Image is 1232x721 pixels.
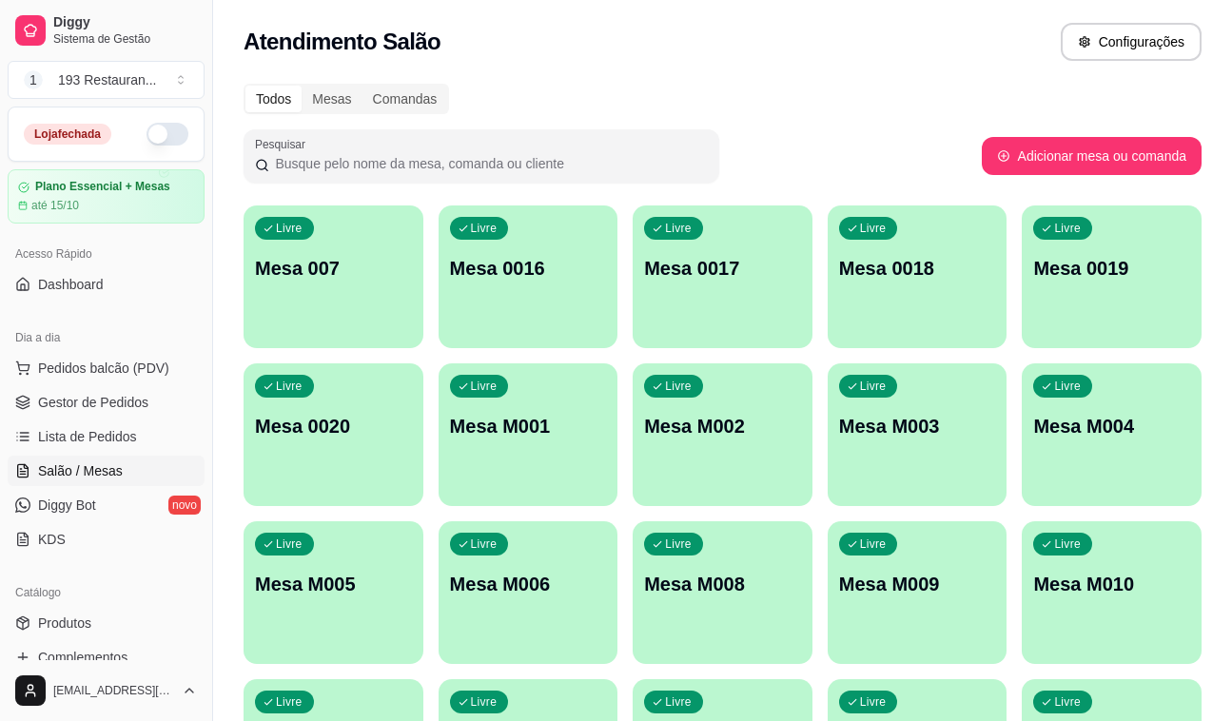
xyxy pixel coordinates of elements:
p: Mesa M009 [839,571,996,597]
button: Pedidos balcão (PDV) [8,353,205,383]
span: Dashboard [38,275,104,294]
a: Plano Essencial + Mesasaté 15/10 [8,169,205,224]
button: LivreMesa M008 [633,521,812,664]
p: Livre [665,536,692,552]
h2: Atendimento Salão [244,27,440,57]
button: LivreMesa M003 [828,363,1007,506]
article: até 15/10 [31,198,79,213]
p: Livre [471,379,498,394]
p: Livre [860,221,887,236]
span: KDS [38,530,66,549]
a: Diggy Botnovo [8,490,205,520]
button: Alterar Status [147,123,188,146]
div: Todos [245,86,302,112]
p: Mesa 0016 [450,255,607,282]
label: Pesquisar [255,136,312,152]
button: LivreMesa 007 [244,205,423,348]
div: Dia a dia [8,322,205,353]
p: Livre [471,536,498,552]
p: Mesa M008 [644,571,801,597]
p: Livre [665,221,692,236]
button: LivreMesa 0020 [244,363,423,506]
a: Lista de Pedidos [8,421,205,452]
button: LivreMesa M009 [828,521,1007,664]
p: Mesa M010 [1033,571,1190,597]
button: [EMAIL_ADDRESS][DOMAIN_NAME] [8,668,205,713]
p: Mesa 0019 [1033,255,1190,282]
span: Gestor de Pedidos [38,393,148,412]
p: Mesa M006 [450,571,607,597]
span: Lista de Pedidos [38,427,137,446]
p: Livre [860,536,887,552]
button: LivreMesa 0019 [1022,205,1202,348]
a: DiggySistema de Gestão [8,8,205,53]
input: Pesquisar [269,154,708,173]
button: LivreMesa M006 [439,521,618,664]
button: LivreMesa M001 [439,363,618,506]
button: LivreMesa 0017 [633,205,812,348]
p: Livre [471,221,498,236]
p: Livre [276,379,303,394]
div: Acesso Rápido [8,239,205,269]
span: Sistema de Gestão [53,31,197,47]
button: LivreMesa M010 [1022,521,1202,664]
p: Livre [276,536,303,552]
p: Mesa M003 [839,413,996,439]
button: LivreMesa M004 [1022,363,1202,506]
p: Livre [665,694,692,710]
a: KDS [8,524,205,555]
p: Livre [1054,221,1081,236]
span: Produtos [38,614,91,633]
span: Diggy [53,14,197,31]
article: Plano Essencial + Mesas [35,180,170,194]
a: Complementos [8,642,205,672]
p: Mesa M002 [644,413,801,439]
p: Livre [276,221,303,236]
p: Mesa 0017 [644,255,801,282]
button: Configurações [1061,23,1202,61]
p: Livre [1054,694,1081,710]
p: Livre [665,379,692,394]
p: Mesa M004 [1033,413,1190,439]
div: Loja fechada [24,124,111,145]
p: Livre [471,694,498,710]
a: Gestor de Pedidos [8,387,205,418]
p: Mesa 0020 [255,413,412,439]
p: Mesa M005 [255,571,412,597]
div: Comandas [362,86,448,112]
p: Livre [1054,379,1081,394]
p: Mesa 0018 [839,255,996,282]
p: Mesa 007 [255,255,412,282]
span: Diggy Bot [38,496,96,515]
p: Livre [1054,536,1081,552]
a: Dashboard [8,269,205,300]
span: Pedidos balcão (PDV) [38,359,169,378]
button: LivreMesa M005 [244,521,423,664]
span: 1 [24,70,43,89]
a: Produtos [8,608,205,638]
span: Salão / Mesas [38,461,123,480]
div: Catálogo [8,577,205,608]
button: LivreMesa 0016 [439,205,618,348]
div: 193 Restauran ... [58,70,157,89]
span: [EMAIL_ADDRESS][DOMAIN_NAME] [53,683,174,698]
span: Complementos [38,648,127,667]
p: Livre [860,694,887,710]
button: Adicionar mesa ou comanda [982,137,1202,175]
a: Salão / Mesas [8,456,205,486]
button: LivreMesa 0018 [828,205,1007,348]
button: LivreMesa M002 [633,363,812,506]
p: Livre [860,379,887,394]
p: Mesa M001 [450,413,607,439]
div: Mesas [302,86,362,112]
button: Select a team [8,61,205,99]
p: Livre [276,694,303,710]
